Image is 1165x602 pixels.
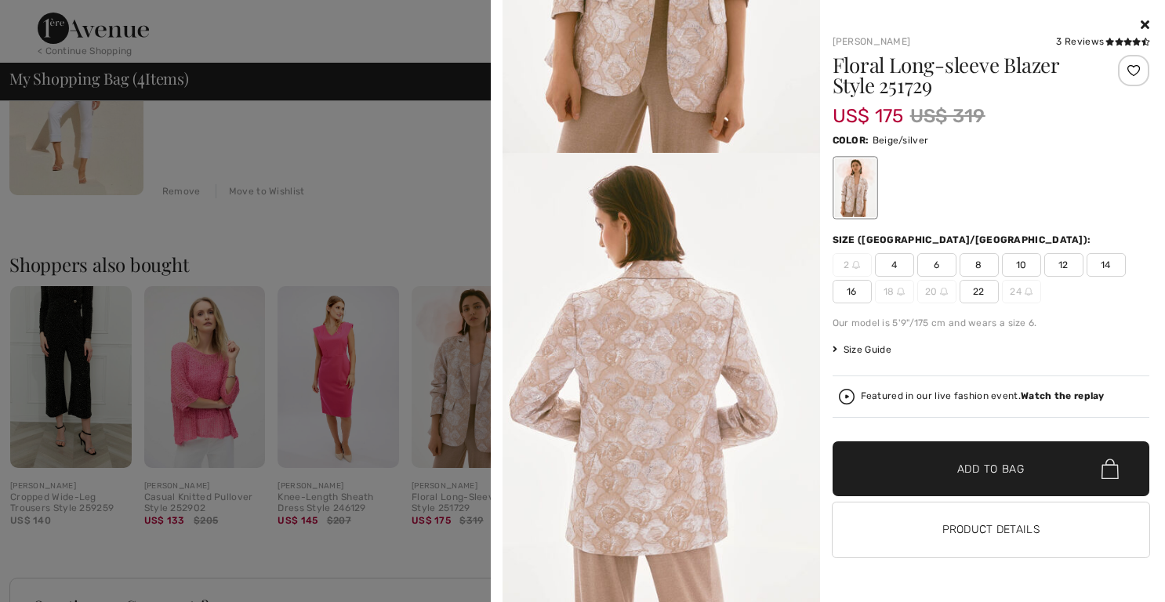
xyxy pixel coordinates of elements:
[940,288,948,296] img: ring-m.svg
[1056,34,1149,49] div: 3 Reviews
[960,253,999,277] span: 8
[833,233,1094,247] div: Size ([GEOGRAPHIC_DATA]/[GEOGRAPHIC_DATA]):
[833,280,872,303] span: 16
[833,36,911,47] a: [PERSON_NAME]
[833,441,1150,496] button: Add to Bag
[37,11,69,25] span: Chat
[910,102,985,130] span: US$ 319
[875,253,914,277] span: 4
[917,280,956,303] span: 20
[839,389,855,404] img: Watch the replay
[833,343,891,357] span: Size Guide
[875,280,914,303] span: 18
[833,316,1150,330] div: Our model is 5'9"/175 cm and wears a size 6.
[861,391,1105,401] div: Featured in our live fashion event.
[960,280,999,303] span: 22
[833,502,1150,557] button: Product Details
[833,253,872,277] span: 2
[873,135,929,146] span: Beige/silver
[834,158,875,217] div: Beige/silver
[1025,288,1033,296] img: ring-m.svg
[833,135,869,146] span: Color:
[1087,253,1126,277] span: 14
[917,253,956,277] span: 6
[1044,253,1083,277] span: 12
[957,461,1025,477] span: Add to Bag
[833,55,1097,96] h1: Floral Long-sleeve Blazer Style 251729
[1002,253,1041,277] span: 10
[1101,459,1119,479] img: Bag.svg
[833,89,904,127] span: US$ 175
[897,288,905,296] img: ring-m.svg
[1021,390,1105,401] strong: Watch the replay
[852,261,860,269] img: ring-m.svg
[1002,280,1041,303] span: 24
